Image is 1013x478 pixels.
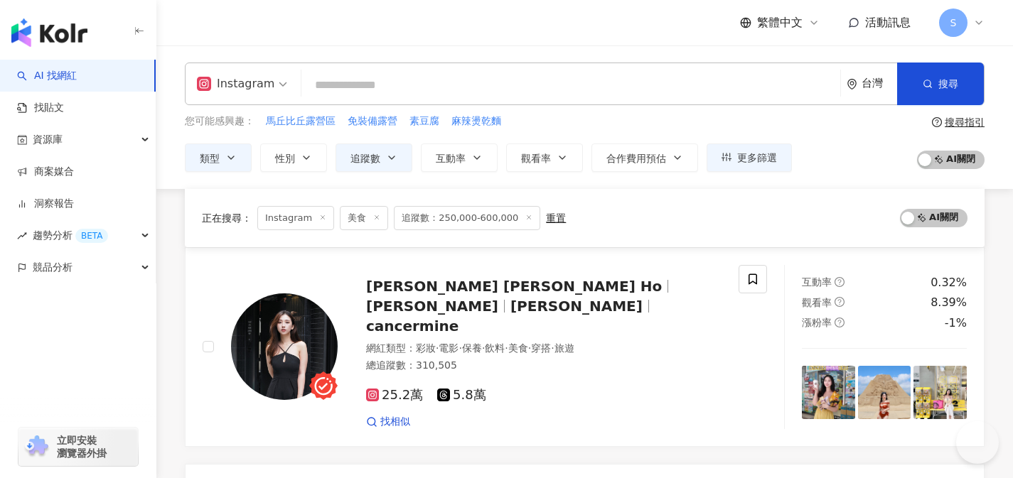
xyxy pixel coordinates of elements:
[459,342,461,354] span: ·
[945,116,985,128] div: 搜尋指引
[366,317,459,335] span: cancermine
[266,114,336,129] span: 馬丘比丘露營區
[366,342,722,356] div: 網紅類型 ：
[366,415,410,429] a: 找相似
[451,114,501,129] span: 麻辣燙乾麵
[862,77,897,89] div: 台灣
[17,101,64,115] a: 找貼文
[865,16,911,29] span: 活動訊息
[366,278,662,295] span: [PERSON_NAME] [PERSON_NAME] Ho
[931,295,967,310] div: 8.39%
[707,143,792,172] button: 更多篩選
[185,247,985,447] a: KOL Avatar[PERSON_NAME] [PERSON_NAME] Ho[PERSON_NAME][PERSON_NAME]cancermine網紅類型：彩妝·電影·保養·飲料·美食·穿...
[451,114,502,129] button: 麻辣燙乾麵
[57,434,107,460] span: 立即安裝 瀏覽器外掛
[265,114,336,129] button: 馬丘比丘露營區
[591,143,698,172] button: 合作費用預估
[528,342,531,354] span: ·
[275,153,295,164] span: 性別
[350,153,380,164] span: 追蹤數
[260,143,327,172] button: 性別
[510,298,643,315] span: [PERSON_NAME]
[439,342,459,354] span: 電影
[482,342,485,354] span: ·
[197,72,274,95] div: Instagram
[340,206,388,230] span: 美食
[554,342,574,354] span: 旅遊
[835,297,845,307] span: question-circle
[18,428,138,466] a: chrome extension立即安裝 瀏覽器外掛
[17,231,27,241] span: rise
[366,388,423,403] span: 25.2萬
[913,366,967,419] img: post-image
[847,79,857,89] span: environment
[366,359,722,373] div: 總追蹤數 ： 310,505
[485,342,505,354] span: 飲料
[33,219,108,251] span: 趨勢分析
[802,317,832,328] span: 漲粉率
[945,315,967,331] div: -1%
[462,342,482,354] span: 保養
[409,114,440,129] button: 素豆腐
[409,114,439,129] span: 素豆腐
[938,78,958,89] span: 搜尋
[956,421,999,464] iframe: Help Scout Beacon - Open
[931,275,967,290] div: 0.32%
[737,152,777,163] span: 更多篩選
[17,69,77,83] a: searchAI 找網紅
[506,143,583,172] button: 觀看率
[33,124,63,156] span: 資源庫
[858,366,911,419] img: post-image
[897,63,984,105] button: 搜尋
[436,342,439,354] span: ·
[380,415,410,429] span: 找相似
[200,153,220,164] span: 類型
[757,15,803,31] span: 繁體中文
[835,277,845,287] span: question-circle
[546,212,566,224] div: 重置
[17,197,74,211] a: 洞察報告
[366,298,498,315] span: [PERSON_NAME]
[521,153,551,164] span: 觀看率
[23,435,50,458] img: chrome extension
[802,366,855,419] img: post-image
[508,342,528,354] span: 美食
[347,114,398,129] button: 免裝備露營
[75,229,108,243] div: BETA
[606,153,666,164] span: 合作費用預估
[348,114,397,129] span: 免裝備露營
[950,15,957,31] span: S
[437,388,486,403] span: 5.8萬
[17,165,74,179] a: 商案媒合
[802,276,832,288] span: 互動率
[436,153,466,164] span: 互動率
[551,342,554,354] span: ·
[421,143,498,172] button: 互動率
[33,251,73,283] span: 競品分析
[835,317,845,327] span: question-circle
[11,18,87,47] img: logo
[531,342,551,354] span: 穿搭
[185,143,252,172] button: 類型
[257,206,334,230] span: Instagram
[416,342,436,354] span: 彩妝
[231,293,338,400] img: KOL Avatar
[185,114,254,129] span: 您可能感興趣：
[932,117,942,127] span: question-circle
[336,143,412,172] button: 追蹤數
[202,212,252,224] span: 正在搜尋 ：
[802,297,832,308] span: 觀看率
[505,342,508,354] span: ·
[394,206,540,230] span: 追蹤數：250,000-600,000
